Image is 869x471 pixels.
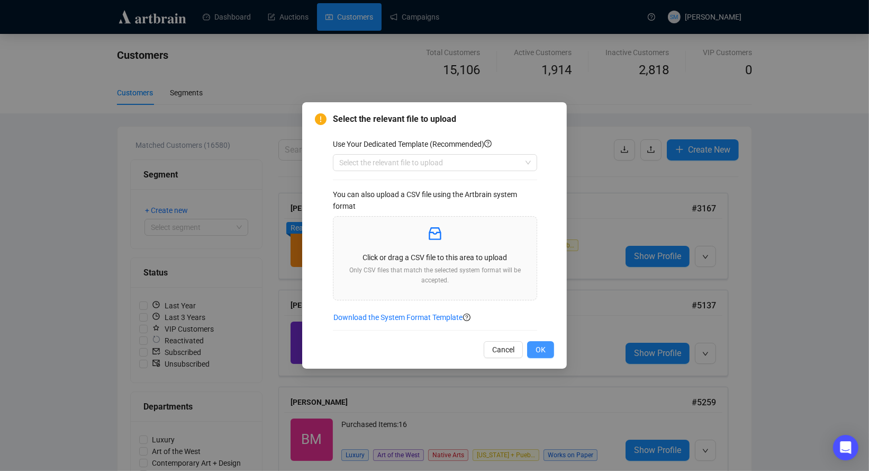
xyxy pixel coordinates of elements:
[833,435,858,460] div: Open Intercom Messenger
[463,314,470,321] span: question-circle
[536,344,546,356] span: OK
[484,341,523,358] button: Cancel
[427,225,443,242] span: inbox
[333,138,537,150] div: Use Your Dedicated Template (Recommended)
[342,252,528,263] p: Click or drag a CSV file to this area to upload
[484,140,492,147] span: question-circle
[342,265,528,286] p: Only CSV files that match the selected system format will be accepted.
[527,341,554,358] button: OK
[333,309,463,326] button: Download the System Format Template
[315,113,327,125] span: exclamation-circle
[333,189,537,212] div: You can also upload a CSV file using the Artbrain system format
[492,344,514,356] span: Cancel
[333,217,537,300] span: inboxClick or drag a CSV file to this area to uploadOnly CSV files that match the selected system...
[333,312,463,323] span: Download the System Format Template
[333,113,554,126] span: Select the relevant file to upload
